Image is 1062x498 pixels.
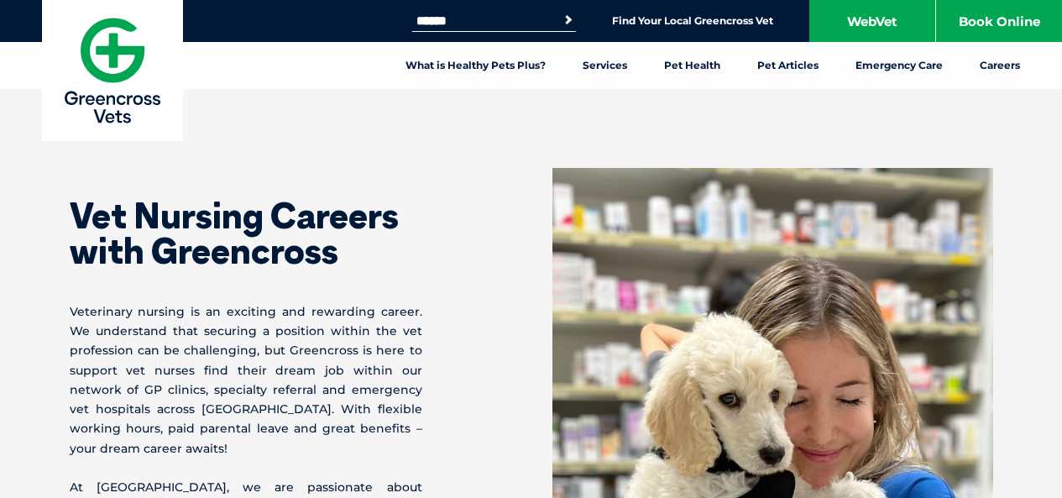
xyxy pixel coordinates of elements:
[70,198,422,269] h2: Vet Nursing Careers with Greencross
[739,42,837,89] a: Pet Articles
[646,42,739,89] a: Pet Health
[961,42,1038,89] a: Careers
[612,14,773,28] a: Find Your Local Greencross Vet
[387,42,564,89] a: What is Healthy Pets Plus?
[70,302,422,459] p: Veterinary nursing is an exciting and rewarding career. We understand that securing a position wi...
[837,42,961,89] a: Emergency Care
[564,42,646,89] a: Services
[560,12,577,29] button: Search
